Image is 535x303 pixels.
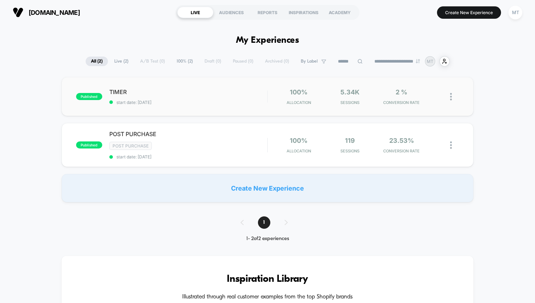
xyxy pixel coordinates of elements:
span: 1 [258,216,270,229]
button: Create New Experience [437,6,501,19]
div: LIVE [177,7,213,18]
span: [DOMAIN_NAME] [29,9,80,16]
button: [DOMAIN_NAME] [11,7,82,18]
img: close [450,141,452,149]
div: Create New Experience [62,174,473,202]
h3: Inspiration Library [83,274,452,285]
div: 1 - 2 of 2 experiences [234,236,302,242]
span: 119 [345,137,355,144]
div: ACADEMY [322,7,358,18]
button: MT [506,5,524,20]
span: published [76,141,102,148]
div: MT [508,6,522,19]
span: 100% [290,137,307,144]
p: MT [427,59,433,64]
span: Sessions [326,148,374,153]
span: start date: [DATE] [109,100,267,105]
span: Allocation [287,148,311,153]
img: end [416,59,420,63]
img: Visually logo [13,7,23,18]
span: By Label [301,59,318,64]
div: INSPIRATIONS [286,7,322,18]
span: 23.53% [389,137,414,144]
span: Live ( 2 ) [109,57,134,66]
span: Post Purchase [109,142,152,150]
span: TIMER [109,88,267,95]
h4: Illustrated through real customer examples from the top Shopify brands [83,294,452,301]
div: AUDIENCES [213,7,249,18]
span: start date: [DATE] [109,154,267,159]
img: close [450,93,452,100]
span: Allocation [287,100,311,105]
div: REPORTS [249,7,286,18]
span: All ( 2 ) [86,57,108,66]
span: CONVERSION RATE [378,148,425,153]
span: CONVERSION RATE [378,100,425,105]
h1: My Experiences [236,35,299,46]
span: published [76,93,102,100]
span: POST PURCHASE [109,130,267,138]
span: Sessions [326,100,374,105]
span: 5.34k [340,88,359,96]
span: 100% ( 2 ) [171,57,198,66]
span: 2 % [396,88,407,96]
span: 100% [290,88,307,96]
